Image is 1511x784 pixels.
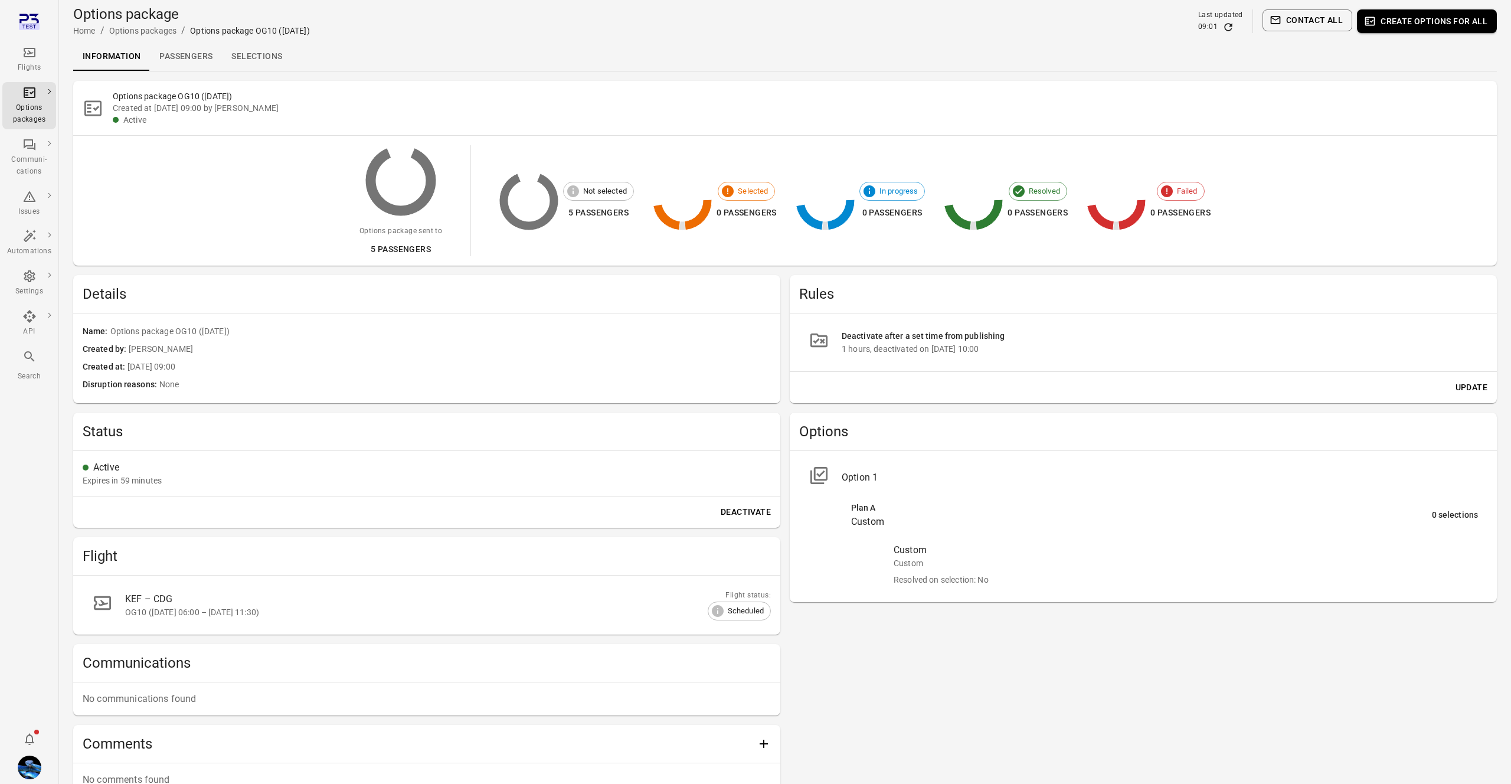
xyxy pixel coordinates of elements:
div: KEF – CDG [125,592,743,606]
div: Option 1 [842,471,1478,485]
div: 0 passengers [859,205,925,220]
div: 0 selections [1432,509,1478,522]
h2: Flight [83,547,771,566]
button: Refresh data [1222,21,1234,33]
div: Local navigation [73,43,1497,71]
div: 0 passengers [1150,205,1211,220]
a: Automations [2,226,56,261]
div: 0 passengers [1008,205,1068,220]
span: [PERSON_NAME] [129,343,771,356]
span: Name [83,325,110,338]
h1: Options package [73,5,310,24]
a: Selections [222,43,292,71]
h2: Communications [83,654,771,672]
span: [DATE] 09:00 [127,361,771,374]
span: Not selected [577,185,633,197]
div: Active [123,114,1487,126]
div: 5 passengers [359,242,442,257]
h2: Rules [799,285,1487,303]
li: / [181,24,185,38]
span: Failed [1170,185,1204,197]
div: Flights [7,62,51,74]
div: Settings [7,286,51,298]
a: Options packages [109,26,176,35]
div: 09:01 [1198,21,1218,33]
p: No communications found [83,692,771,706]
button: Contact all [1263,9,1352,31]
div: Last updated [1198,9,1243,21]
a: Communi-cations [2,134,56,181]
a: Settings [2,266,56,301]
div: Created at [DATE] 09:00 by [PERSON_NAME] [113,102,1487,114]
div: Active [93,460,771,475]
div: Communi-cations [7,154,51,178]
div: 16 Sep 2025 10:00 [83,475,162,486]
a: Information [73,43,150,71]
a: Options packages [2,82,56,129]
span: Scheduled [721,605,770,617]
div: Search [7,371,51,383]
div: OG10 ([DATE] 06:00 – [DATE] 11:30) [125,606,743,618]
div: Resolved on selection: No [894,574,1478,586]
a: Home [73,26,96,35]
div: Plan A [851,502,1432,515]
button: Add comment [752,732,776,756]
span: Resolved [1022,185,1067,197]
button: Update [1451,377,1492,398]
span: Created by [83,343,129,356]
span: Disruption reasons [83,378,159,391]
h2: Options package OG10 ([DATE]) [113,90,1487,102]
h2: Status [83,422,771,441]
div: Options packages [7,102,51,126]
a: KEF – CDGOG10 ([DATE] 06:00 – [DATE] 11:30) [83,585,771,625]
li: / [100,24,104,38]
button: Notifications [18,727,41,751]
div: 5 passengers [563,205,634,220]
div: Options package sent to [359,226,442,237]
button: Create options for all [1357,9,1497,33]
div: Flight status: [708,590,771,602]
h2: Details [83,285,771,303]
img: shutterstock-1708408498.jpg [18,756,41,779]
div: 0 passengers [717,205,777,220]
span: None [159,378,771,391]
div: Deactivate after a set time from publishing [842,330,1478,343]
h2: Comments [83,734,752,753]
button: Search [2,346,56,386]
div: Custom [851,515,1432,529]
div: 1 hours, deactivated on [DATE] 10:00 [842,343,1478,355]
a: API [2,306,56,341]
a: Flights [2,42,56,77]
span: Created at [83,361,127,374]
h2: Options [799,422,1487,441]
nav: Breadcrumbs [73,24,310,38]
span: Selected [731,185,774,197]
div: API [7,326,51,338]
a: Passengers [150,43,222,71]
button: Daníel Benediktsson [13,751,46,784]
div: Automations [7,246,51,257]
div: Issues [7,206,51,218]
button: Deactivate [716,501,776,523]
a: Issues [2,186,56,221]
span: In progress [873,185,925,197]
span: Options package OG10 ([DATE]) [110,325,771,338]
div: Custom [894,557,1478,569]
div: Custom [894,543,1478,557]
div: Options package OG10 ([DATE]) [190,25,309,37]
